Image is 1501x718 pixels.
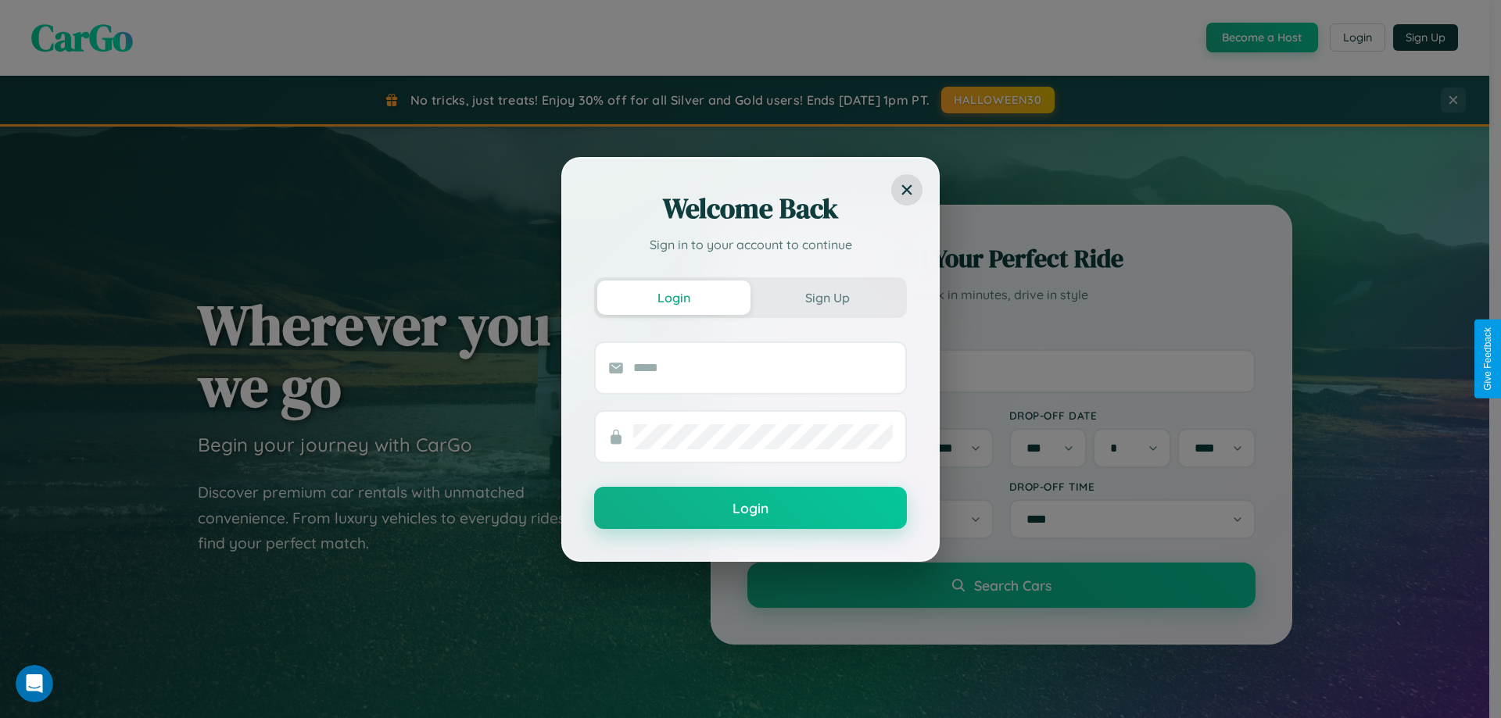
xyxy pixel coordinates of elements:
[594,487,907,529] button: Login
[594,235,907,254] p: Sign in to your account to continue
[597,280,750,315] button: Login
[16,665,53,702] iframe: Intercom live chat
[594,190,907,227] h2: Welcome Back
[750,280,904,315] button: Sign Up
[1482,327,1493,391] div: Give Feedback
